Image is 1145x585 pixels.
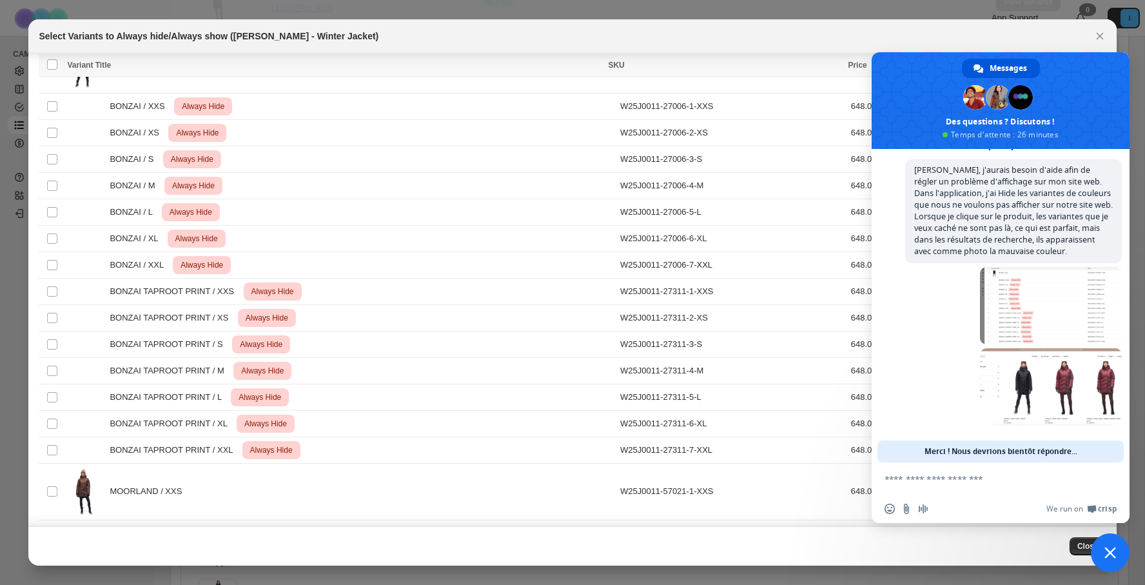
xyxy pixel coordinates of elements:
[616,304,847,331] td: W25J0011-27311-2-XS
[239,363,286,379] span: Always Hide
[616,252,847,278] td: W25J0011-27006-7-XXL
[608,61,624,70] span: SKU
[616,199,847,225] td: W25J0011-27006-5-L
[616,278,847,304] td: W25J0011-27311-1-XXS
[847,146,923,172] td: 648.00
[1077,541,1099,551] span: Close
[67,468,99,516] img: W25J0011_57021_A_1.jpg
[170,178,217,193] span: Always Hide
[885,504,895,514] span: Insérer un emoji
[110,338,230,351] span: BONZAI TAPROOT PRINT / S
[847,119,923,146] td: 648.00
[110,232,165,245] span: BONZAI / XL
[962,59,1040,78] div: Messages
[914,164,1113,257] span: [PERSON_NAME], j'aurais besoin d'aide afin de régler un problème d'affichage sur mon site web. Da...
[1098,504,1117,514] span: Crisp
[901,504,912,514] span: Envoyer un fichier
[925,441,1077,462] span: Merci ! Nous devrions bientôt répondre...
[847,331,923,357] td: 648.00
[243,310,291,326] span: Always Hide
[173,231,220,246] span: Always Hide
[616,93,847,119] td: W25J0011-27006-1-XXS
[110,417,234,430] span: BONZAI TAPROOT PRINT / XL
[616,172,847,199] td: W25J0011-27006-4-M
[847,252,923,278] td: 648.00
[616,146,847,172] td: W25J0011-27006-3-S
[616,225,847,252] td: W25J0011-27006-6-XL
[847,357,923,384] td: 648.00
[847,93,923,119] td: 648.00
[236,390,284,405] span: Always Hide
[847,520,923,577] td: 648.00
[616,357,847,384] td: W25J0011-27311-4-M
[847,225,923,252] td: 648.00
[616,384,847,410] td: W25J0011-27311-5-L
[616,520,847,577] td: W25J0011-57021-2-XS
[847,199,923,225] td: 648.00
[110,126,166,139] span: BONZAI / XS
[110,312,235,324] span: BONZAI TAPROOT PRINT / XS
[110,206,159,219] span: BONZAI / L
[110,391,228,404] span: BONZAI TAPROOT PRINT / L
[885,473,1088,485] textarea: Entrez votre message...
[173,125,221,141] span: Always Hide
[847,172,923,199] td: 648.00
[110,444,240,457] span: BONZAI TAPROOT PRINT / XXL
[847,384,923,410] td: 648.00
[110,364,231,377] span: BONZAI TAPROOT PRINT / M
[847,278,923,304] td: 648.00
[848,61,866,70] span: Price
[179,99,227,114] span: Always Hide
[242,416,289,431] span: Always Hide
[110,153,161,166] span: BONZAI / S
[1046,504,1083,514] span: We run on
[110,259,170,272] span: BONZAI / XXL
[988,143,1013,150] div: [DATE]
[237,337,285,352] span: Always Hide
[110,100,171,113] span: BONZAI / XXS
[1091,27,1109,45] button: Close
[110,285,240,298] span: BONZAI TAPROOT PRINT / XXS
[1091,533,1130,572] div: Fermer le chat
[67,524,99,573] img: W25J0011_57021_A_1.jpg
[167,204,215,220] span: Always Hide
[248,442,295,458] span: Always Hide
[847,304,923,331] td: 648.00
[178,257,226,273] span: Always Hide
[249,284,297,299] span: Always Hide
[168,152,216,167] span: Always Hide
[918,504,928,514] span: Message audio
[847,437,923,463] td: 648.00
[1046,504,1117,514] a: We run onCrisp
[39,30,378,43] h2: Select Variants to Always hide/Always show ([PERSON_NAME] - Winter Jacket)
[110,485,189,498] span: MOORLAND / XXS
[616,463,847,520] td: W25J0011-57021-1-XXS
[67,61,111,70] span: Variant Title
[1070,537,1106,555] button: Close
[616,331,847,357] td: W25J0011-27311-3-S
[847,410,923,437] td: 648.00
[847,463,923,520] td: 648.00
[110,179,162,192] span: BONZAI / M
[990,59,1027,78] span: Messages
[616,410,847,437] td: W25J0011-27311-6-XL
[616,119,847,146] td: W25J0011-27006-2-XS
[616,437,847,463] td: W25J0011-27311-7-XXL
